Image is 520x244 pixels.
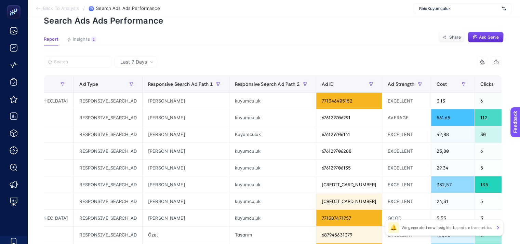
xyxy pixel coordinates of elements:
[475,126,518,143] div: 30
[316,160,382,176] div: 676129706135
[143,176,229,193] div: [PERSON_NAME]
[229,160,316,176] div: kuyumculuk
[83,5,85,11] span: /
[449,35,461,40] span: Share
[502,5,506,12] img: svg%3e
[54,59,108,65] input: Search
[74,93,142,109] div: RESPONSIVE_SEARCH_AD
[475,109,518,126] div: 112
[475,160,518,176] div: 5
[382,109,431,126] div: AVERAGE
[382,193,431,209] div: EXCELLENT
[382,176,431,193] div: EXCELLENT
[44,16,504,26] p: Search Ads Ads Performance
[479,35,499,40] span: Ask Genie
[14,13,51,24] img: logo
[143,93,229,109] div: [PERSON_NAME]
[316,126,382,143] div: 676129706141
[431,93,475,109] div: 3,13
[143,143,229,159] div: [PERSON_NAME]
[143,160,229,176] div: [PERSON_NAME]
[431,143,475,159] div: 23,80
[431,126,475,143] div: 42,88
[118,11,130,23] div: Close
[229,176,316,193] div: kuyumculuk
[431,160,475,176] div: 29,34
[382,210,431,226] div: GOOD
[229,193,316,209] div: kuyumculuk
[437,81,447,87] span: Cost
[120,58,147,65] span: Last 7 Days
[143,193,229,209] div: [PERSON_NAME]
[74,126,142,143] div: RESPONSIVE_SEARCH_AD
[93,11,107,25] img: Profile image for Sahin
[388,222,399,233] div: 🔔
[316,227,382,243] div: 687945631379
[388,81,414,87] span: Ad Strength
[229,143,316,159] div: kuyumculuk
[431,210,475,226] div: 5,53
[26,220,42,225] span: Home
[468,32,504,43] button: Ask Genie
[480,81,494,87] span: Clicks
[74,143,142,159] div: RESPONSIVE_SEARCH_AD
[7,80,130,106] div: Send us a messageWe will reply as soon as we can
[431,176,475,193] div: 332,57
[475,210,518,226] div: 3
[143,227,229,243] div: Özel
[14,49,123,60] p: Hi beyza 👋
[74,227,142,243] div: RESPONSIVE_SEARCH_AD
[143,126,229,143] div: [PERSON_NAME]
[316,143,382,159] div: 676129706288
[316,109,382,126] div: 676129706291
[229,210,316,226] div: kuyumculuk
[14,60,123,72] p: How can we help?
[475,143,518,159] div: 6
[382,227,431,243] div: EXCELLENT
[229,227,316,243] div: Tasarım
[73,37,90,42] span: Insights
[229,126,316,143] div: Kuyumculuk
[229,109,316,126] div: kuyumculuk
[419,6,499,11] span: Reis Kuyumculuk
[431,109,475,126] div: 561,65
[74,193,142,209] div: RESPONSIVE_SEARCH_AD
[316,93,382,109] div: 771346405152
[14,86,114,93] div: Send us a message
[382,143,431,159] div: EXCELLENT
[382,160,431,176] div: EXCELLENT
[316,210,382,226] div: 771387471757
[316,176,382,193] div: [CREDIT_CARD_NUMBER]
[475,93,518,109] div: 6
[74,109,142,126] div: RESPONSIVE_SEARCH_AD
[44,37,58,42] span: Report
[96,6,160,11] span: Search Ads Ads Performance
[4,2,26,8] span: Feedback
[431,193,475,209] div: 24,31
[79,81,98,87] span: Ad Type
[229,93,316,109] div: kuyumculuk
[402,225,492,230] p: We generated new insights based on the metrics
[382,93,431,109] div: EXCELLENT
[475,193,518,209] div: 5
[143,210,229,226] div: [PERSON_NAME]
[316,193,382,209] div: [CREDIT_CARD_NUMBER]
[74,176,142,193] div: RESPONSIVE_SEARCH_AD
[91,220,115,225] span: Messages
[74,210,142,226] div: RESPONSIVE_SEARCH_AD
[14,93,114,100] div: We will reply as soon as we can
[438,32,465,43] button: Share
[382,126,431,143] div: EXCELLENT
[68,203,137,230] button: Messages
[43,6,79,11] span: Back To Analysis
[74,160,142,176] div: RESPONSIVE_SEARCH_AD
[235,81,299,87] span: Responsive Search Ad Path 2
[91,37,96,42] div: 2
[322,81,334,87] span: Ad ID
[143,109,229,126] div: [PERSON_NAME]
[475,176,518,193] div: 135
[148,81,213,87] span: Responsive Search Ad Path 1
